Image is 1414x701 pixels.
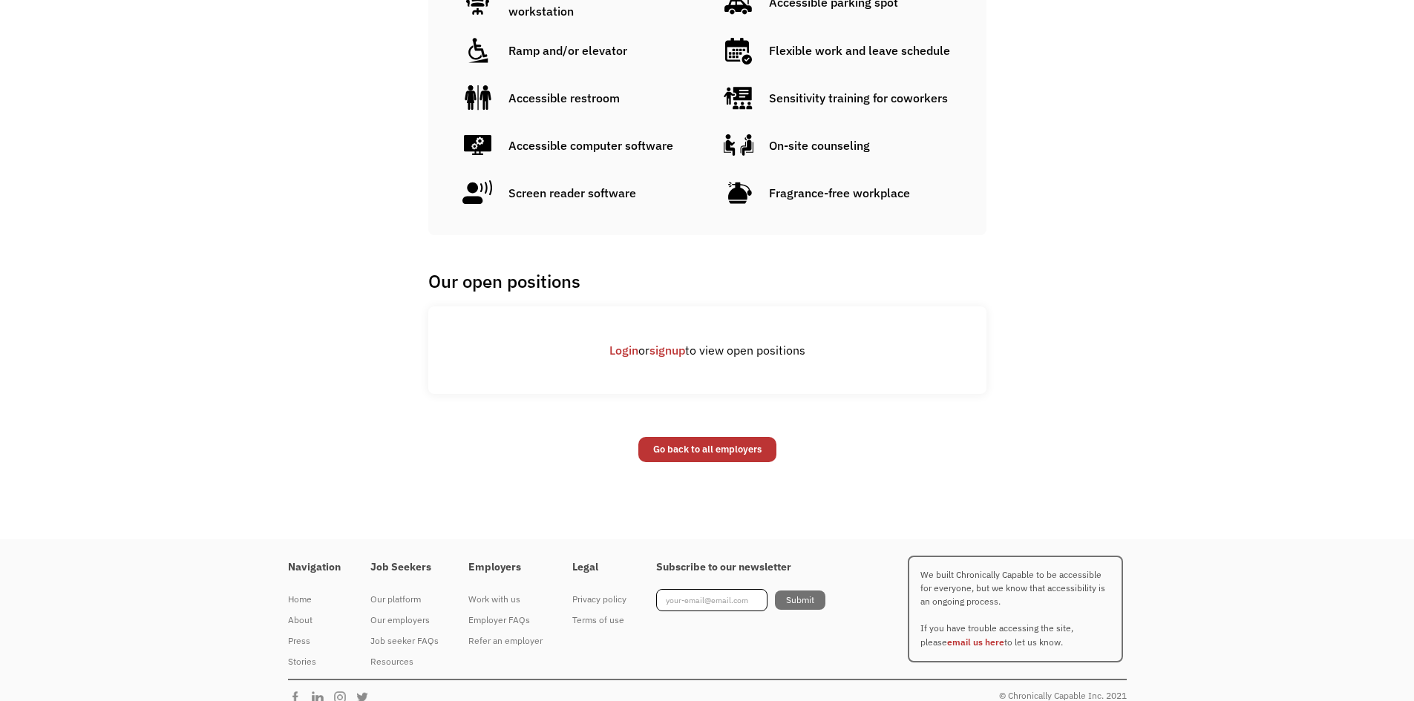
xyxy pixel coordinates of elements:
[769,184,910,202] div: Fragrance-free workplace
[468,632,543,650] div: Refer an employer
[468,561,543,574] h4: Employers
[370,611,439,629] div: Our employers
[572,589,626,610] a: Privacy policy
[370,651,439,672] a: Resources
[370,590,439,608] div: Our platform
[769,136,870,154] div: On-site counseling
[370,610,439,631] a: Our employers
[288,653,341,671] div: Stories
[572,610,626,631] a: Terms of use
[288,589,341,610] a: Home
[775,590,825,610] input: Submit
[572,561,626,574] h4: Legal
[288,611,341,629] div: About
[288,561,341,574] h4: Navigation
[572,590,626,608] div: Privacy policy
[370,632,439,650] div: Job seeker FAQs
[370,653,439,671] div: Resources
[468,611,543,629] div: Employer FAQs
[656,589,767,611] input: your-email@email.com
[288,651,341,672] a: Stories
[288,632,341,650] div: Press
[908,556,1123,662] p: We built Chronically Capable to be accessible for everyone, but we know that accessibility is an ...
[468,589,543,610] a: Work with us
[508,184,636,202] div: Screen reader software
[468,610,543,631] a: Employer FAQs
[656,589,825,611] form: Footer Newsletter
[428,341,986,359] div: or to view open positions
[649,343,685,358] a: signup
[769,89,948,107] div: Sensitivity training for coworkers
[468,631,543,651] a: Refer an employer
[508,42,627,59] div: Ramp and/or elevator
[947,636,1004,648] a: email us here
[428,270,981,292] h1: Our open positions
[508,136,673,154] div: Accessible computer software
[656,561,825,574] h4: Subscribe to our newsletter
[468,590,543,608] div: Work with us
[638,437,776,462] a: Go back to all employers
[370,561,439,574] h4: Job Seekers
[609,343,638,358] a: Login
[288,610,341,631] a: About
[769,42,950,59] div: Flexible work and leave schedule
[288,590,341,608] div: Home
[370,631,439,651] a: Job seeker FAQs
[572,611,626,629] div: Terms of use
[508,89,620,107] div: Accessible restroom
[370,589,439,610] a: Our platform
[288,631,341,651] a: Press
